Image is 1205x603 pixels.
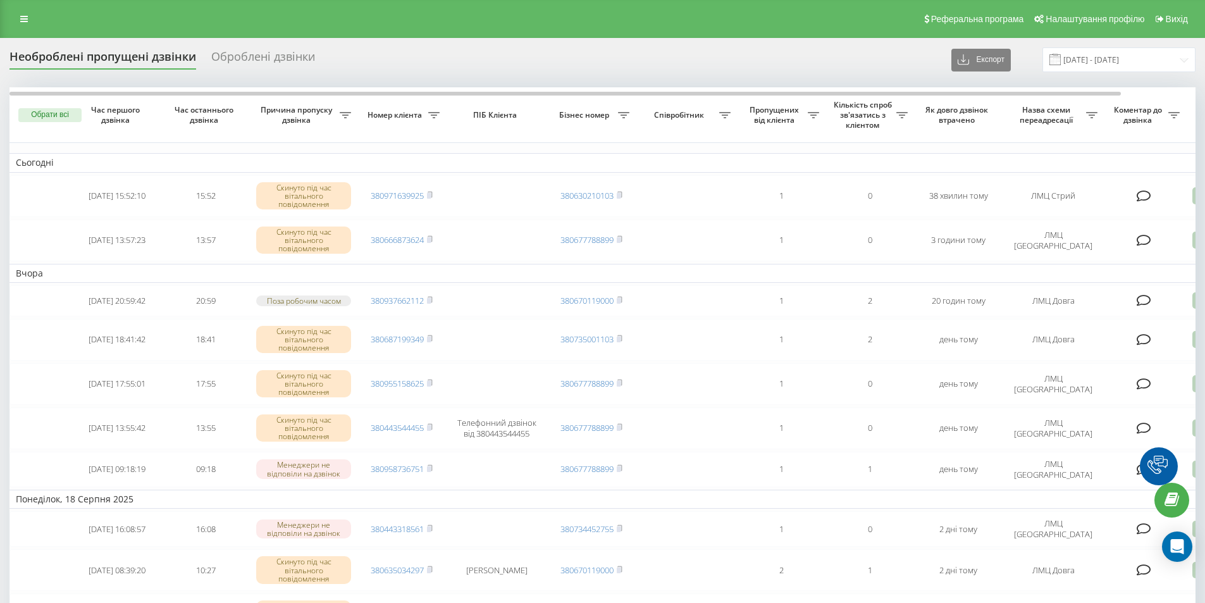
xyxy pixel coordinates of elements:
[161,319,250,361] td: 18:41
[825,363,914,405] td: 0
[1003,549,1104,591] td: ЛМЦ Довга
[560,422,614,433] a: 380677788899
[737,407,825,449] td: 1
[737,511,825,547] td: 1
[371,523,424,535] a: 380443318561
[73,407,161,449] td: [DATE] 13:55:42
[371,422,424,433] a: 380443544455
[1162,532,1192,562] div: Open Intercom Messenger
[256,182,351,210] div: Скинуто під час вітального повідомлення
[73,363,161,405] td: [DATE] 17:55:01
[825,549,914,591] td: 1
[9,50,196,70] div: Необроблені пропущені дзвінки
[743,105,808,125] span: Пропущених від клієнта
[825,285,914,316] td: 2
[171,105,240,125] span: Час останнього дзвінка
[825,452,914,487] td: 1
[914,407,1003,449] td: день тому
[73,452,161,487] td: [DATE] 09:18:19
[737,549,825,591] td: 2
[914,511,1003,547] td: 2 дні тому
[560,333,614,345] a: 380735001103
[161,407,250,449] td: 13:55
[73,175,161,217] td: [DATE] 15:52:10
[256,370,351,398] div: Скинуто під час вітального повідомлення
[560,190,614,201] a: 380630210103
[1046,14,1144,24] span: Налаштування профілю
[457,110,536,120] span: ПІБ Клієнта
[560,378,614,389] a: 380677788899
[73,220,161,261] td: [DATE] 13:57:23
[371,333,424,345] a: 380687199349
[737,363,825,405] td: 1
[1003,220,1104,261] td: ЛМЦ [GEOGRAPHIC_DATA]
[446,549,547,591] td: [PERSON_NAME]
[161,549,250,591] td: 10:27
[924,105,992,125] span: Як довго дзвінок втрачено
[825,319,914,361] td: 2
[553,110,618,120] span: Бізнес номер
[825,220,914,261] td: 0
[737,452,825,487] td: 1
[256,105,340,125] span: Причина пропуску дзвінка
[18,108,82,122] button: Обрати всі
[161,363,250,405] td: 17:55
[1003,511,1104,547] td: ЛМЦ [GEOGRAPHIC_DATA]
[83,105,151,125] span: Час першого дзвінка
[73,549,161,591] td: [DATE] 08:39:20
[364,110,428,120] span: Номер клієнта
[256,519,351,538] div: Менеджери не відповіли на дзвінок
[1003,285,1104,316] td: ЛМЦ Довга
[73,511,161,547] td: [DATE] 16:08:57
[914,175,1003,217] td: 38 хвилин тому
[560,463,614,475] a: 380677788899
[1003,319,1104,361] td: ЛМЦ Довга
[737,319,825,361] td: 1
[256,556,351,584] div: Скинуто під час вітального повідомлення
[914,220,1003,261] td: 3 години тому
[371,295,424,306] a: 380937662112
[825,407,914,449] td: 0
[914,363,1003,405] td: день тому
[73,285,161,316] td: [DATE] 20:59:42
[825,511,914,547] td: 0
[951,49,1011,71] button: Експорт
[371,463,424,475] a: 380958736751
[256,227,351,254] div: Скинуто під час вітального повідомлення
[256,414,351,442] div: Скинуто під час вітального повідомлення
[161,220,250,261] td: 13:57
[931,14,1024,24] span: Реферальна програма
[1003,175,1104,217] td: ЛМЦ Стрий
[371,378,424,389] a: 380955158625
[1003,363,1104,405] td: ЛМЦ [GEOGRAPHIC_DATA]
[371,234,424,246] a: 380666873624
[737,285,825,316] td: 1
[560,295,614,306] a: 380670119000
[914,285,1003,316] td: 20 годин тому
[371,564,424,576] a: 380635034297
[1003,407,1104,449] td: ЛМЦ [GEOGRAPHIC_DATA]
[256,326,351,354] div: Скинуто під час вітального повідомлення
[73,319,161,361] td: [DATE] 18:41:42
[161,452,250,487] td: 09:18
[211,50,315,70] div: Оброблені дзвінки
[1003,452,1104,487] td: ЛМЦ [GEOGRAPHIC_DATA]
[560,234,614,246] a: 380677788899
[737,220,825,261] td: 1
[446,407,547,449] td: Телефонний дзвінок від 380443544455
[560,523,614,535] a: 380734452755
[825,175,914,217] td: 0
[560,564,614,576] a: 380670119000
[1009,105,1086,125] span: Назва схеми переадресації
[161,285,250,316] td: 20:59
[737,175,825,217] td: 1
[161,511,250,547] td: 16:08
[1110,105,1168,125] span: Коментар до дзвінка
[256,295,351,306] div: Поза робочим часом
[914,452,1003,487] td: день тому
[914,319,1003,361] td: день тому
[371,190,424,201] a: 380971639925
[256,459,351,478] div: Менеджери не відповіли на дзвінок
[642,110,719,120] span: Співробітник
[832,100,896,130] span: Кількість спроб зв'язатись з клієнтом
